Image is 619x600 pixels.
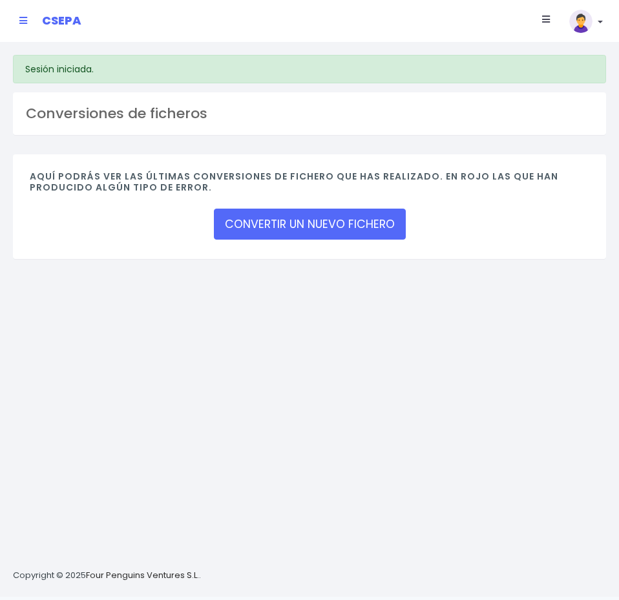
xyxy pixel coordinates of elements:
a: CONVERTIR UN NUEVO FICHERO [214,209,406,240]
a: Four Penguins Ventures S.L. [86,569,199,581]
h3: Conversiones de ficheros [26,105,593,122]
p: Copyright © 2025 . [13,569,201,583]
span: CSEPA [42,12,81,28]
div: Sesión iniciada. [13,55,606,83]
h4: Aquí podrás ver las últimas conversiones de fichero que has realizado. En rojo las que han produc... [30,171,589,200]
img: profile [569,10,593,33]
a: CSEPA [42,10,81,32]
